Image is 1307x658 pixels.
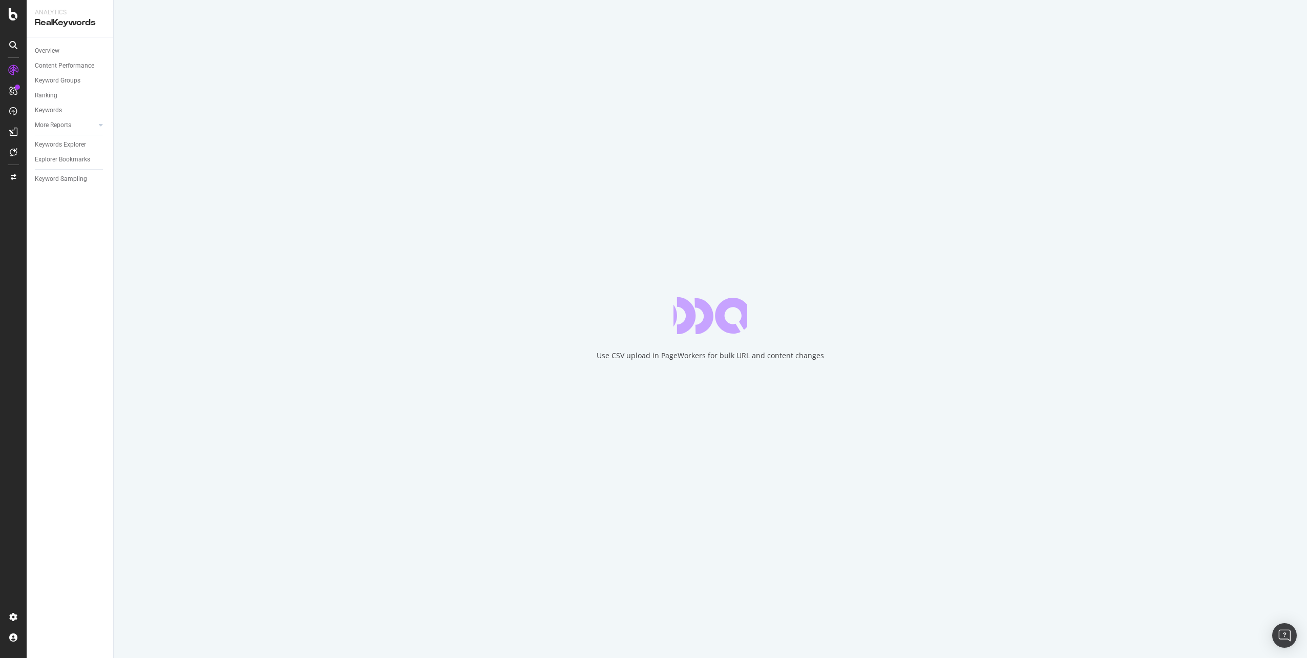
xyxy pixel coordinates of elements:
[597,351,824,361] div: Use CSV upload in PageWorkers for bulk URL and content changes
[1272,623,1297,648] div: Open Intercom Messenger
[35,60,106,71] a: Content Performance
[35,174,106,184] a: Keyword Sampling
[35,120,71,131] div: More Reports
[35,75,80,86] div: Keyword Groups
[35,8,105,17] div: Analytics
[35,90,57,101] div: Ranking
[673,297,747,334] div: animation
[35,46,106,56] a: Overview
[35,75,106,86] a: Keyword Groups
[35,90,106,101] a: Ranking
[35,60,94,71] div: Content Performance
[35,154,90,165] div: Explorer Bookmarks
[35,120,96,131] a: More Reports
[35,17,105,29] div: RealKeywords
[35,174,87,184] div: Keyword Sampling
[35,139,106,150] a: Keywords Explorer
[35,105,106,116] a: Keywords
[35,105,62,116] div: Keywords
[35,154,106,165] a: Explorer Bookmarks
[35,139,86,150] div: Keywords Explorer
[35,46,59,56] div: Overview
